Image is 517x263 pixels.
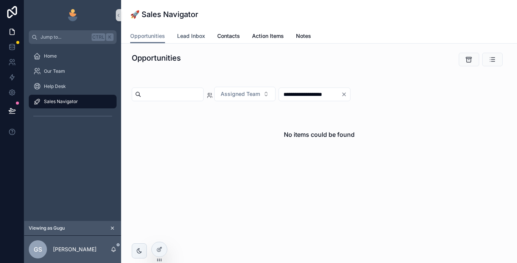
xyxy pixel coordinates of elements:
[29,49,117,63] a: Home
[252,29,284,44] a: Action Items
[217,29,240,44] a: Contacts
[44,83,66,89] span: Help Desk
[92,33,105,41] span: Ctrl
[221,90,260,98] span: Assigned Team
[130,32,165,40] span: Opportunities
[284,130,355,139] h2: No items could be found
[177,29,205,44] a: Lead Inbox
[44,53,57,59] span: Home
[53,246,97,253] p: [PERSON_NAME]
[296,29,311,44] a: Notes
[44,99,78,105] span: Sales Navigator
[130,29,165,44] a: Opportunities
[252,32,284,40] span: Action Items
[29,30,117,44] button: Jump to...CtrlK
[214,87,276,101] button: Select Button
[341,91,350,97] button: Clear
[24,44,121,132] div: scrollable content
[107,34,113,40] span: K
[29,64,117,78] a: Our Team
[177,32,205,40] span: Lead Inbox
[40,34,89,40] span: Jump to...
[44,68,65,74] span: Our Team
[296,32,311,40] span: Notes
[34,245,42,254] span: GS
[67,9,79,21] img: App logo
[29,225,65,231] span: Viewing as Gugu
[132,53,181,63] h1: Opportunities
[130,9,198,20] h1: 🚀 Sales Navigator
[217,32,240,40] span: Contacts
[29,80,117,93] a: Help Desk
[29,95,117,108] a: Sales Navigator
